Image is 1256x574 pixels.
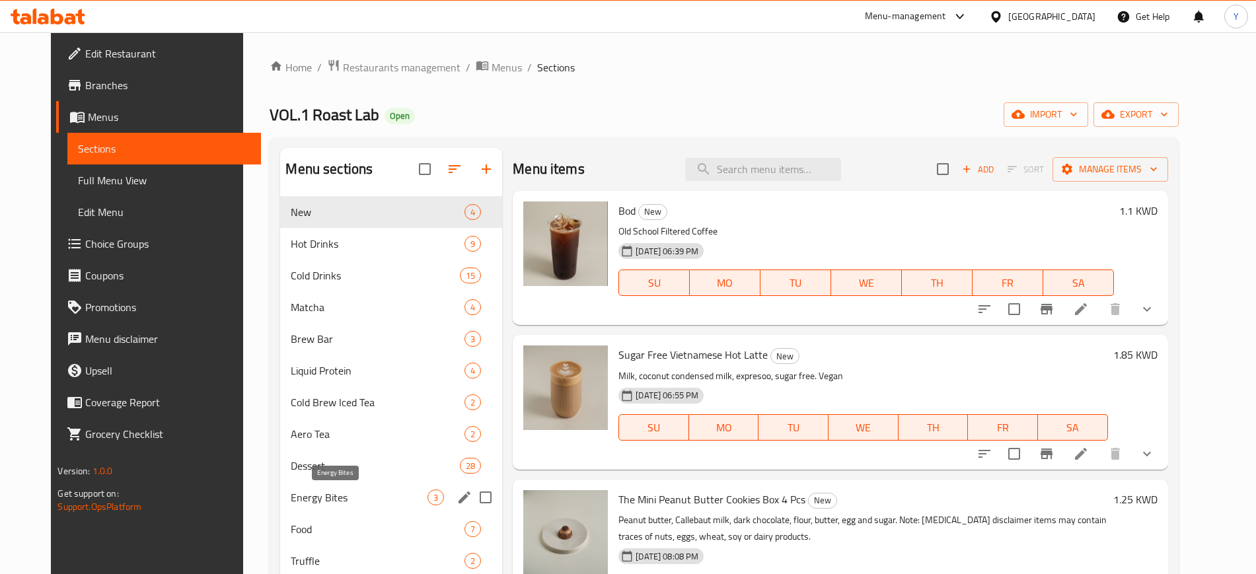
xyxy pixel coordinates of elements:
[464,426,481,442] div: items
[618,269,690,296] button: SU
[291,458,459,474] div: Dessert
[1038,414,1108,441] button: SA
[1104,106,1168,123] span: export
[317,59,322,75] li: /
[618,489,805,509] span: The Mini Peanut Butter Cookies Box 4 Pcs
[766,273,826,293] span: TU
[67,133,260,164] a: Sections
[907,273,967,293] span: TH
[523,201,608,286] img: Bod
[973,269,1043,296] button: FR
[92,462,113,480] span: 1.0.0
[695,273,755,293] span: MO
[85,299,250,315] span: Promotions
[1139,446,1155,462] svg: Show Choices
[464,363,481,378] div: items
[465,365,480,377] span: 4
[291,489,427,505] span: Energy Bites
[904,418,963,437] span: TH
[476,59,522,76] a: Menus
[85,426,250,442] span: Grocery Checklist
[618,414,689,441] button: SU
[465,206,480,219] span: 4
[88,109,250,125] span: Menus
[85,77,250,93] span: Branches
[1031,293,1062,325] button: Branch-specific-item
[865,9,946,24] div: Menu-management
[291,331,464,347] span: Brew Bar
[523,345,608,430] img: Sugar Free Vietnamese Hot Latte
[280,323,502,355] div: Brew Bar3
[999,159,1053,180] span: Select section first
[1043,269,1114,296] button: SA
[85,394,250,410] span: Coverage Report
[427,489,444,505] div: items
[630,245,704,258] span: [DATE] 06:39 PM
[1099,293,1131,325] button: delete
[537,59,575,75] span: Sections
[1113,345,1158,364] h6: 1.85 KWD
[957,159,999,180] button: Add
[291,268,459,283] span: Cold Drinks
[78,172,250,188] span: Full Menu View
[85,236,250,252] span: Choice Groups
[929,155,957,183] span: Select section
[270,59,1178,76] nav: breadcrumb
[291,521,464,537] span: Food
[57,462,90,480] span: Version:
[291,426,464,442] span: Aero Tea
[464,331,481,347] div: items
[1031,438,1062,470] button: Branch-specific-item
[1000,440,1028,468] span: Select to update
[690,269,760,296] button: MO
[760,269,831,296] button: TU
[56,228,260,260] a: Choice Groups
[630,550,704,563] span: [DATE] 08:08 PM
[758,414,829,441] button: TU
[829,414,899,441] button: WE
[280,386,502,418] div: Cold Brew Iced Tea2
[280,513,502,545] div: Food7
[460,458,481,474] div: items
[470,153,502,185] button: Add section
[57,498,141,515] a: Support.OpsPlatform
[461,460,480,472] span: 28
[685,158,841,181] input: search
[67,164,260,196] a: Full Menu View
[460,268,481,283] div: items
[85,363,250,378] span: Upsell
[969,438,1000,470] button: sort-choices
[1131,438,1163,470] button: show more
[492,59,522,75] span: Menus
[56,260,260,291] a: Coupons
[899,414,969,441] button: TH
[85,331,250,347] span: Menu disclaimer
[291,299,464,315] span: Matcha
[455,487,474,507] button: edit
[56,69,260,101] a: Branches
[85,268,250,283] span: Coupons
[618,223,1113,240] p: Old School Filtered Coffee
[969,293,1000,325] button: sort-choices
[465,238,480,250] span: 9
[1119,201,1158,220] h6: 1.1 KWD
[291,204,464,220] span: New
[968,414,1038,441] button: FR
[85,46,250,61] span: Edit Restaurant
[689,414,759,441] button: MO
[461,269,480,282] span: 15
[291,394,464,410] span: Cold Brew Iced Tea
[466,59,470,75] li: /
[1008,9,1095,24] div: [GEOGRAPHIC_DATA]
[1049,273,1109,293] span: SA
[618,512,1107,545] p: Peanut butter, Callebaut milk, dark chocolate, flour, butter, egg and sugar. Note: [MEDICAL_DATA]...
[291,363,464,378] div: Liquid Protein
[439,153,470,185] span: Sort sections
[618,201,636,221] span: Bod
[291,553,464,569] span: Truffle
[280,482,502,513] div: Energy Bites3edit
